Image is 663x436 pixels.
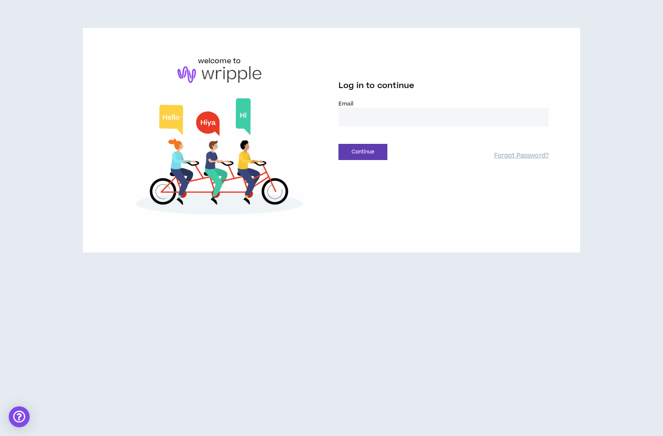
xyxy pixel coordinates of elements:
[178,66,261,83] img: logo-brand.png
[338,100,549,108] label: Email
[494,152,549,160] a: Forgot Password?
[338,144,387,160] button: Continue
[198,56,241,66] h6: welcome to
[9,406,30,427] div: Open Intercom Messenger
[338,80,414,91] span: Log in to continue
[114,92,325,225] img: Welcome to Wripple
